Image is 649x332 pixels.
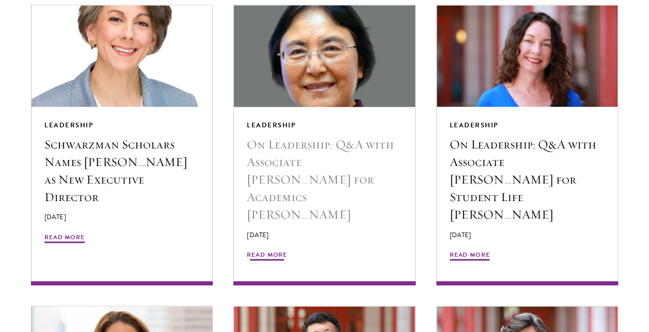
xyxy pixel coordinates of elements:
[247,120,402,131] div: Leadership
[450,135,605,223] h5: On Leadership: Q&A with Associate [PERSON_NAME] for Student Life [PERSON_NAME]
[247,229,402,240] p: [DATE]
[234,5,415,285] a: Leadership On Leadership: Q&A with Associate [PERSON_NAME] for Academics [PERSON_NAME] [DATE] Rea...
[31,5,212,285] a: Leadership Schwarzman Scholars Names [PERSON_NAME] as New Executive Director [DATE] Read More
[450,229,605,240] p: [DATE]
[44,120,199,131] div: Leadership
[247,135,402,223] h5: On Leadership: Q&A with Associate [PERSON_NAME] for Academics [PERSON_NAME]
[450,120,605,131] div: Leadership
[437,5,618,285] a: Leadership On Leadership: Q&A with Associate [PERSON_NAME] for Student Life [PERSON_NAME] [DATE] ...
[247,250,287,262] span: Read More
[44,135,199,205] h5: Schwarzman Scholars Names [PERSON_NAME] as New Executive Director
[450,250,490,262] span: Read More
[44,232,85,244] span: Read More
[44,211,199,222] p: [DATE]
